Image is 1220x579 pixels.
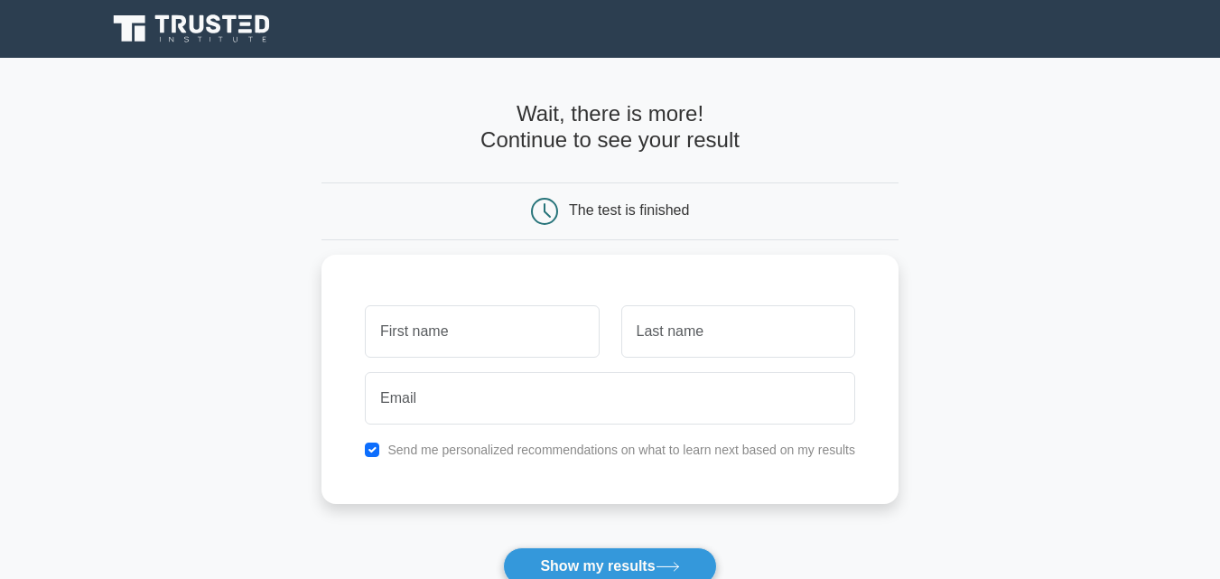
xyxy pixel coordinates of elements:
input: Last name [621,305,855,358]
div: The test is finished [569,202,689,218]
h4: Wait, there is more! Continue to see your result [321,101,899,154]
input: Email [365,372,855,425]
label: Send me personalized recommendations on what to learn next based on my results [387,443,855,457]
input: First name [365,305,599,358]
